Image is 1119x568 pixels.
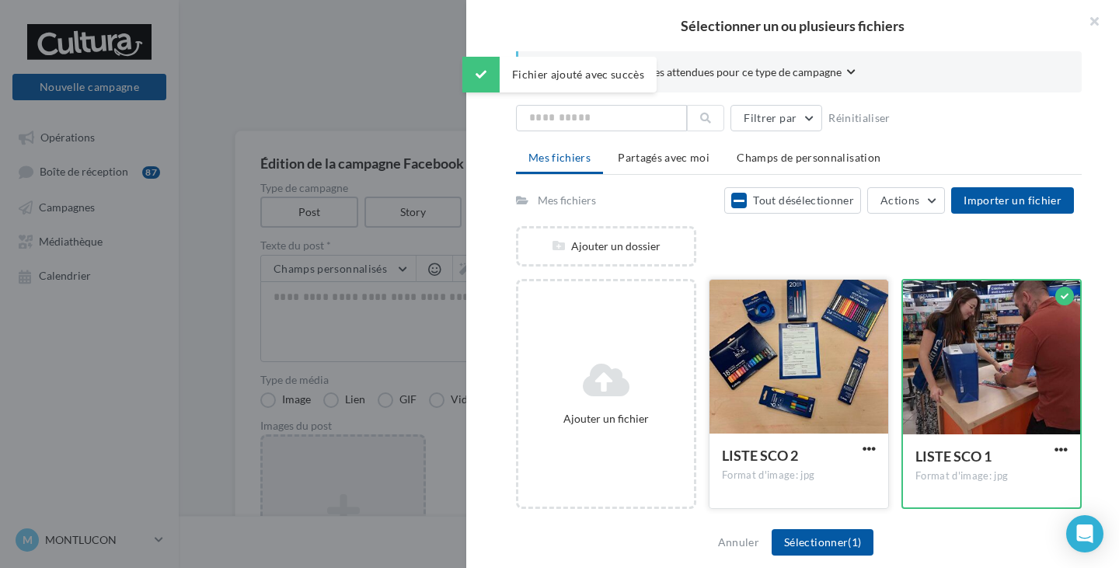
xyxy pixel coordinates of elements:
span: LISTE SCO 1 [915,448,992,465]
div: Fichier ajouté avec succès [462,57,657,92]
button: Actions [867,187,945,214]
button: Annuler [712,533,765,552]
span: LISTE SCO 2 [722,447,798,464]
div: Ajouter un dossier [518,239,694,254]
span: (1) [848,535,861,549]
span: Importer un fichier [964,193,1061,207]
button: Consulter les contraintes attendues pour ce type de campagne [543,64,856,83]
button: Tout désélectionner [724,187,861,214]
div: Format d'image: jpg [722,469,876,483]
span: Champs de personnalisation [737,151,880,164]
span: Actions [880,193,919,207]
button: Importer un fichier [951,187,1074,214]
span: Mes fichiers [528,151,591,164]
button: Sélectionner(1) [772,529,873,556]
button: Réinitialiser [822,109,897,127]
div: Ajouter un fichier [525,411,688,427]
button: Filtrer par [730,105,822,131]
span: Consulter les contraintes attendues pour ce type de campagne [543,64,842,80]
span: Partagés avec moi [618,151,709,164]
h2: Sélectionner un ou plusieurs fichiers [491,19,1094,33]
div: Open Intercom Messenger [1066,515,1103,552]
div: Format d'image: jpg [915,469,1068,483]
div: Mes fichiers [538,193,596,208]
